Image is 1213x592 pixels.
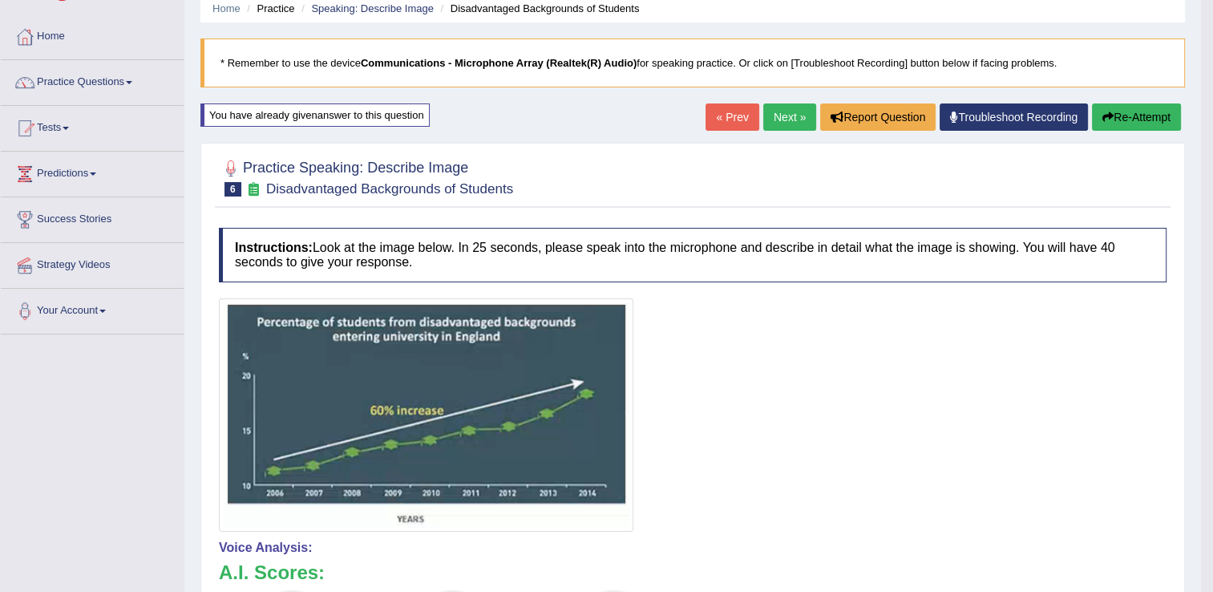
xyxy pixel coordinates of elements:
[235,241,313,254] b: Instructions:
[1,152,184,192] a: Predictions
[311,2,433,14] a: Speaking: Describe Image
[219,228,1167,282] h4: Look at the image below. In 25 seconds, please speak into the microphone and describe in detail w...
[1,106,184,146] a: Tests
[706,103,758,131] a: « Prev
[436,1,639,16] li: Disadvantaged Backgrounds of Students
[1,14,184,55] a: Home
[1,243,184,283] a: Strategy Videos
[200,39,1185,87] blockquote: * Remember to use the device for speaking practice. Or click on [Troubleshoot Recording] button b...
[224,182,241,197] span: 6
[1,289,184,329] a: Your Account
[940,103,1088,131] a: Troubleshoot Recording
[820,103,936,131] button: Report Question
[763,103,816,131] a: Next »
[361,57,637,69] b: Communications - Microphone Array (Realtek(R) Audio)
[212,2,241,14] a: Home
[245,182,262,197] small: Exam occurring question
[219,541,1167,555] h4: Voice Analysis:
[266,181,513,197] small: Disadvantaged Backgrounds of Students
[1092,103,1181,131] button: Re-Attempt
[243,1,294,16] li: Practice
[219,562,325,583] b: A.I. Scores:
[1,60,184,100] a: Practice Questions
[200,103,430,127] div: You have already given answer to this question
[1,197,184,237] a: Success Stories
[219,156,513,197] h2: Practice Speaking: Describe Image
